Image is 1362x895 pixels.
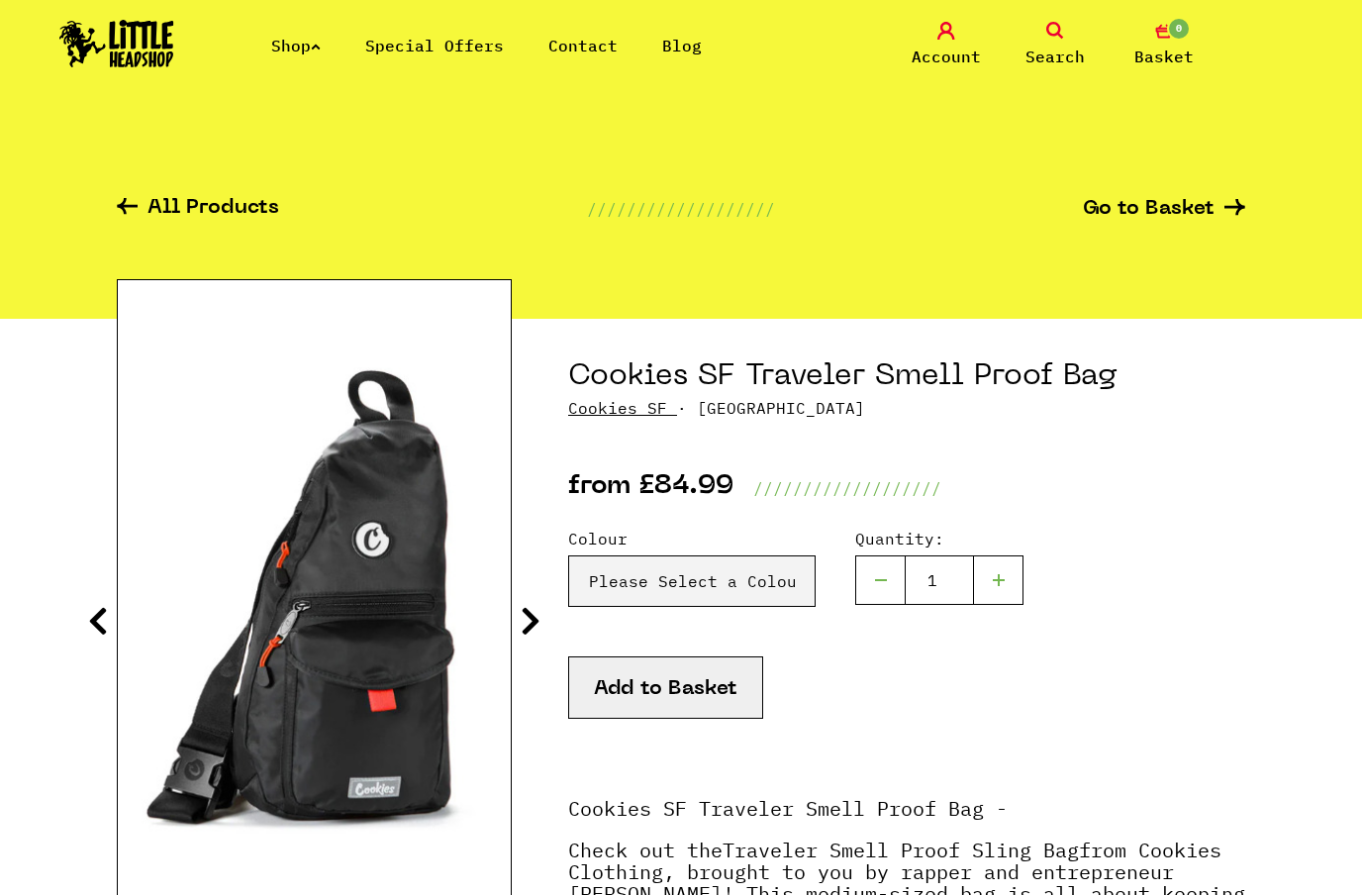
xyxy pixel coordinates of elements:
button: Add to Basket [568,656,763,719]
span: 0 [1167,17,1191,41]
a: Contact [548,36,618,55]
label: Colour [568,527,816,550]
a: 0 Basket [1115,22,1214,68]
input: 1 [905,555,974,605]
strong: Traveler Smell Proof Sling Bag [723,837,1079,863]
span: Account [912,45,981,68]
span: Search [1025,45,1085,68]
a: All Products [117,198,279,221]
a: Shop [271,36,321,55]
a: Search [1006,22,1105,68]
p: · [GEOGRAPHIC_DATA] [568,396,1245,420]
p: from £84.99 [568,476,733,500]
a: Go to Basket [1083,199,1245,220]
p: /////////////////// [753,476,941,500]
p: /////////////////// [587,197,775,221]
label: Quantity: [855,527,1023,550]
a: Special Offers [365,36,504,55]
p: Cookies SF Traveler Smell Proof Bag - [568,798,1245,840]
img: Little Head Shop Logo [59,20,174,67]
a: Blog [662,36,702,55]
span: Basket [1134,45,1194,68]
img: Cookies SF Traveler Smell Proof Bag image 1 [118,359,511,850]
h1: Cookies SF Traveler Smell Proof Bag [568,358,1245,396]
a: Cookies SF [568,398,667,418]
